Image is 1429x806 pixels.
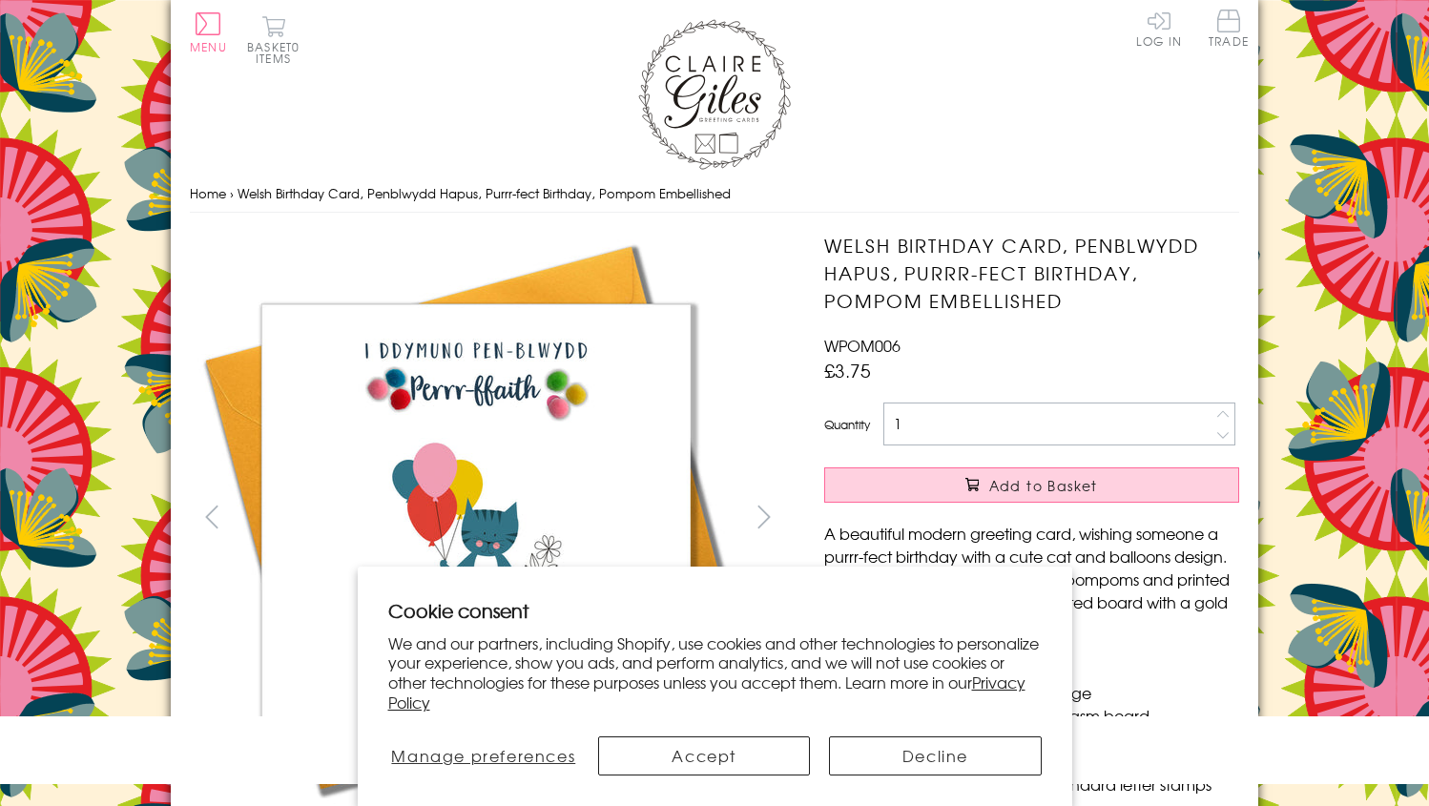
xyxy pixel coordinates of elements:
button: prev [190,495,233,538]
img: Claire Giles Greetings Cards [638,19,791,170]
span: Add to Basket [989,476,1098,495]
p: A beautiful modern greeting card, wishing someone a purrr-fect birthday with a cute cat and ballo... [824,522,1239,636]
button: Manage preferences [388,736,580,775]
span: £3.75 [824,357,871,383]
a: Privacy Policy [388,671,1025,713]
span: Manage preferences [391,744,575,767]
nav: breadcrumbs [190,175,1239,214]
button: Add to Basket [824,467,1239,503]
button: Menu [190,12,227,52]
p: We and our partners, including Shopify, use cookies and other technologies to personalize your ex... [388,633,1042,713]
h1: Welsh Birthday Card, Penblwydd Hapus, Purrr-fect Birthday, Pompom Embellished [824,232,1239,314]
button: Decline [829,736,1041,775]
img: Welsh Birthday Card, Penblwydd Hapus, Purrr-fect Birthday, Pompom Embellished [190,232,762,804]
span: Trade [1209,10,1249,47]
a: Log In [1136,10,1182,47]
span: 0 items [256,38,300,67]
span: WPOM006 [824,334,901,357]
button: next [743,495,786,538]
img: Welsh Birthday Card, Penblwydd Hapus, Purrr-fect Birthday, Pompom Embellished [786,232,1358,804]
label: Quantity [824,416,870,433]
span: Menu [190,38,227,55]
button: Basket0 items [247,15,300,64]
a: Trade [1209,10,1249,51]
a: Home [190,184,226,202]
span: › [230,184,234,202]
button: Accept [598,736,810,775]
h2: Cookie consent [388,597,1042,624]
span: Welsh Birthday Card, Penblwydd Hapus, Purrr-fect Birthday, Pompom Embellished [238,184,731,202]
